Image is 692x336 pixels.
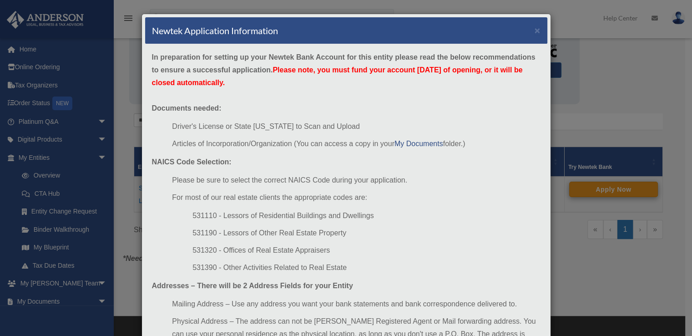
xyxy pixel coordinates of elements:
li: 531190 - Lessors of Other Real Estate Property [192,227,540,239]
li: For most of our real estate clients the appropriate codes are: [172,191,540,204]
strong: Addresses – There will be 2 Address Fields for your Entity [152,282,353,290]
h4: Newtek Application Information [152,24,278,37]
li: Articles of Incorporation/Organization (You can access a copy in your folder.) [172,137,540,150]
li: 531110 - Lessors of Residential Buildings and Dwellings [192,209,540,222]
strong: NAICS Code Selection: [152,158,232,166]
strong: In preparation for setting up your Newtek Bank Account for this entity please read the below reco... [152,53,535,87]
strong: Documents needed: [152,104,222,112]
li: Mailing Address – Use any address you want your bank statements and bank correspondence delivered... [172,298,540,311]
li: 531320 - Offices of Real Estate Appraisers [192,244,540,257]
a: My Documents [394,140,443,148]
span: Please note, you must fund your account [DATE] of opening, or it will be closed automatically. [152,66,523,87]
button: × [535,25,540,35]
li: 531390 - Other Activities Related to Real Estate [192,261,540,274]
li: Driver's License or State [US_STATE] to Scan and Upload [172,120,540,133]
li: Please be sure to select the correct NAICS Code during your application. [172,174,540,187]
